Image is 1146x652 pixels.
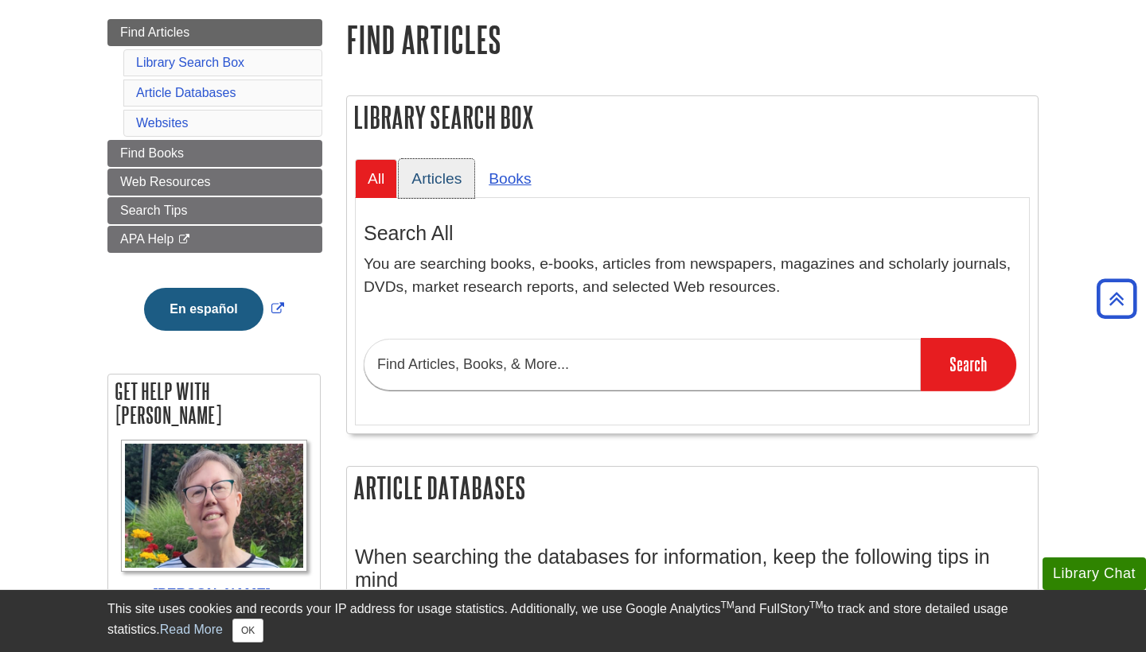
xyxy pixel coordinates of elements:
[136,86,236,99] a: Article Databases
[108,375,320,432] h2: Get help with [PERSON_NAME]
[136,56,244,69] a: Library Search Box
[921,338,1016,390] input: Search
[355,159,397,198] a: All
[136,116,189,130] a: Websites
[120,175,211,188] span: Web Resources
[116,440,312,626] a: Profile Photo [PERSON_NAME]-[PERSON_NAME]
[140,302,287,316] a: Link opens in new window
[347,96,1038,138] h2: Library Search Box
[120,232,173,246] span: APA Help
[399,159,474,198] a: Articles
[160,623,223,636] a: Read More
[107,600,1039,642] div: This site uses cookies and records your IP address for usage statistics. Additionally, we use Goo...
[364,339,921,390] input: Find Articles, Books, & More...
[120,25,189,39] span: Find Articles
[364,253,1021,299] p: You are searching books, e-books, articles from newspapers, magazines and scholarly journals, DVD...
[809,600,823,611] sup: TM
[107,19,322,46] a: Find Articles
[144,288,263,331] button: En español
[107,169,322,196] a: Web Resources
[107,226,322,253] a: APA Help
[364,222,1021,245] h3: Search All
[107,140,322,167] a: Find Books
[476,159,544,198] a: Books
[177,235,191,245] i: This link opens in a new window
[232,619,263,642] button: Close
[120,204,187,217] span: Search Tips
[116,584,312,626] div: [PERSON_NAME]-[PERSON_NAME]
[107,197,322,224] a: Search Tips
[347,467,1038,509] h2: Article Databases
[120,146,184,160] span: Find Books
[1091,288,1142,309] a: Back to Top
[720,600,734,611] sup: TM
[1043,557,1146,590] button: Library Chat
[346,19,1039,60] h1: Find Articles
[355,545,1030,592] h3: When searching the databases for information, keep the following tips in mind
[121,440,307,572] img: Profile Photo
